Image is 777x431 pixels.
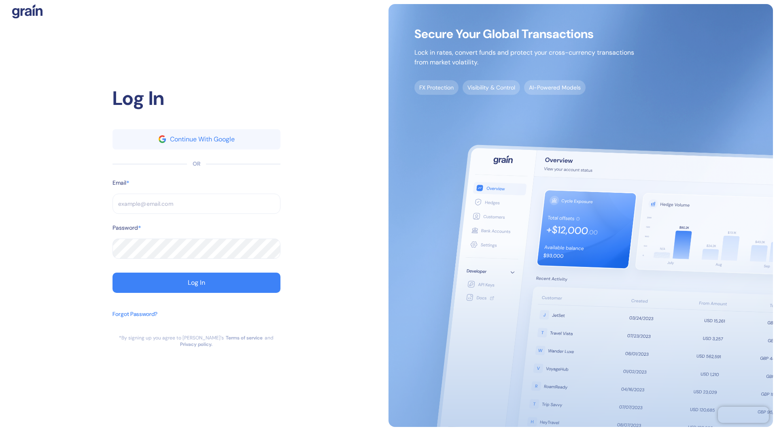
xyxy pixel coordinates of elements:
[226,335,263,341] a: Terms of service
[388,4,773,427] img: signup-main-image
[414,80,459,95] span: FX Protection
[159,135,166,143] img: google
[113,273,280,293] button: Log In
[113,306,157,335] button: Forgot Password?
[524,80,586,95] span: AI-Powered Models
[463,80,520,95] span: Visibility & Control
[113,194,280,214] input: example@email.com
[113,224,138,232] label: Password
[414,30,634,38] span: Secure Your Global Transactions
[180,341,212,348] a: Privacy policy.
[188,280,205,286] div: Log In
[414,48,634,67] p: Lock in rates, convert funds and protect your cross-currency transactions from market volatility.
[113,179,126,187] label: Email
[119,335,224,341] div: *By signing up you agree to [PERSON_NAME]’s
[113,84,280,113] div: Log In
[193,160,200,168] div: OR
[113,310,157,318] div: Forgot Password?
[265,335,274,341] div: and
[113,129,280,149] button: googleContinue With Google
[718,407,769,423] iframe: Chatra live chat
[12,4,42,19] img: logo
[170,136,235,143] div: Continue With Google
